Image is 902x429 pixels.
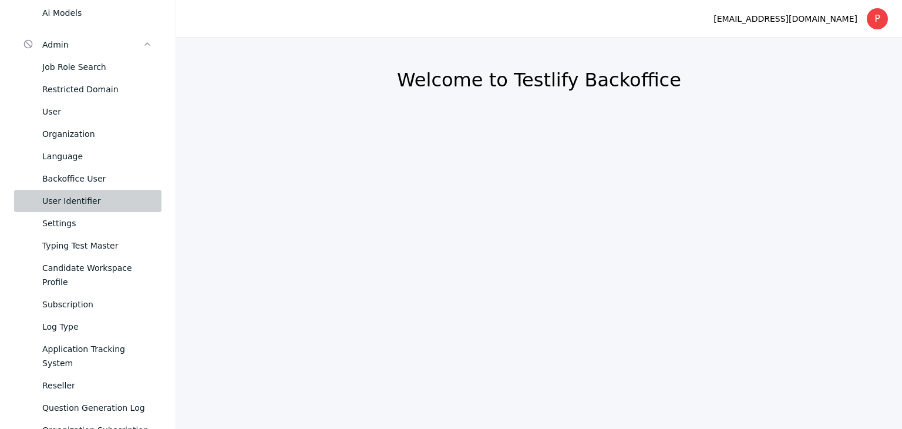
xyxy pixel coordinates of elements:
a: Subscription [14,293,161,316]
div: Typing Test Master [42,239,152,253]
div: Backoffice User [42,172,152,186]
a: Organization [14,123,161,145]
div: User [42,105,152,119]
a: User [14,100,161,123]
a: Restricted Domain [14,78,161,100]
div: P [867,8,888,29]
a: Typing Test Master [14,234,161,257]
a: Backoffice User [14,167,161,190]
div: Organization [42,127,152,141]
div: Application Tracking System [42,342,152,370]
div: [EMAIL_ADDRESS][DOMAIN_NAME] [713,12,857,26]
a: Job Role Search [14,56,161,78]
div: User Identifier [42,194,152,208]
div: Restricted Domain [42,82,152,96]
a: Log Type [14,316,161,338]
a: Language [14,145,161,167]
div: Subscription [42,297,152,311]
div: Candidate Workspace Profile [42,261,152,289]
a: Settings [14,212,161,234]
a: Application Tracking System [14,338,161,374]
a: Question Generation Log [14,397,161,419]
div: Ai Models [42,6,152,20]
div: Job Role Search [42,60,152,74]
a: Ai Models [14,2,161,24]
div: Reseller [42,378,152,393]
div: Language [42,149,152,163]
div: Log Type [42,320,152,334]
div: Admin [42,38,143,52]
a: Candidate Workspace Profile [14,257,161,293]
h2: Welcome to Testlify Backoffice [204,68,874,92]
div: Question Generation Log [42,401,152,415]
a: User Identifier [14,190,161,212]
div: Settings [42,216,152,230]
a: Reseller [14,374,161,397]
